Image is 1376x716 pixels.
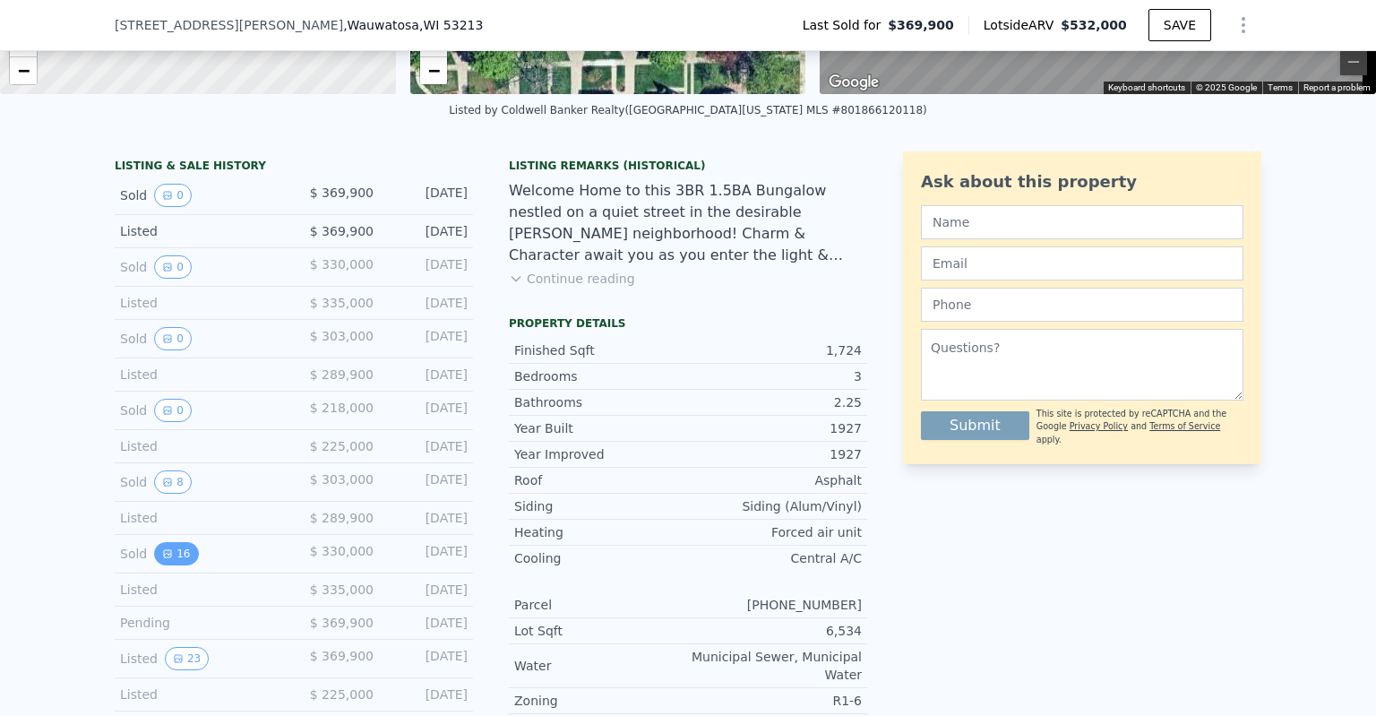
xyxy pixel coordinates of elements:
[824,71,883,94] img: Google
[688,692,862,710] div: R1-6
[154,184,192,207] button: View historical data
[154,327,192,350] button: View historical data
[154,255,192,279] button: View historical data
[310,687,374,702] span: $ 225,000
[688,445,862,463] div: 1927
[921,288,1243,322] input: Phone
[514,692,688,710] div: Zoning
[120,437,279,455] div: Listed
[688,497,862,515] div: Siding (Alum/Vinyl)
[688,341,862,359] div: 1,724
[388,184,468,207] div: [DATE]
[120,327,279,350] div: Sold
[388,399,468,422] div: [DATE]
[1268,82,1293,92] a: Terms (opens in new tab)
[514,523,688,541] div: Heating
[688,367,862,385] div: 3
[514,445,688,463] div: Year Improved
[388,294,468,312] div: [DATE]
[1036,408,1243,446] div: This site is protected by reCAPTCHA and the Google and apply.
[509,270,635,288] button: Continue reading
[120,686,279,703] div: Listed
[310,649,374,663] span: $ 369,900
[120,294,279,312] div: Listed
[688,393,862,411] div: 2.25
[1149,421,1220,431] a: Terms of Service
[120,399,279,422] div: Sold
[420,57,447,84] a: Zoom out
[388,647,468,670] div: [DATE]
[921,169,1243,194] div: Ask about this property
[509,180,867,266] div: Welcome Home to this 3BR 1.5BA Bungalow nestled on a quiet street in the desirable [PERSON_NAME] ...
[388,686,468,703] div: [DATE]
[310,544,374,558] span: $ 330,000
[310,367,374,382] span: $ 289,900
[154,542,198,565] button: View historical data
[803,16,889,34] span: Last Sold for
[921,205,1243,239] input: Name
[154,470,192,494] button: View historical data
[514,596,688,614] div: Parcel
[120,366,279,384] div: Listed
[1061,18,1127,32] span: $532,000
[388,581,468,599] div: [DATE]
[388,542,468,565] div: [DATE]
[120,509,279,527] div: Listed
[310,329,374,343] span: $ 303,000
[310,582,374,597] span: $ 335,000
[388,437,468,455] div: [DATE]
[388,509,468,527] div: [DATE]
[1340,48,1367,75] button: Zoom out
[1148,9,1211,41] button: SAVE
[514,471,688,489] div: Roof
[427,59,439,82] span: −
[921,246,1243,280] input: Email
[514,341,688,359] div: Finished Sqft
[310,401,374,415] span: $ 218,000
[310,616,374,630] span: $ 369,900
[449,104,927,116] div: Listed by Coldwell Banker Realty ([GEOGRAPHIC_DATA][US_STATE] MLS #801866120118)
[310,511,374,525] span: $ 289,900
[984,16,1061,34] span: Lotside ARV
[688,622,862,640] div: 6,534
[688,523,862,541] div: Forced air unit
[688,596,862,614] div: [PHONE_NUMBER]
[419,18,483,32] span: , WI 53213
[514,367,688,385] div: Bedrooms
[120,184,279,207] div: Sold
[310,472,374,487] span: $ 303,000
[120,581,279,599] div: Listed
[120,647,279,670] div: Listed
[10,57,37,84] a: Zoom out
[514,393,688,411] div: Bathrooms
[509,316,867,331] div: Property details
[115,159,473,177] div: LISTING & SALE HISTORY
[688,648,862,684] div: Municipal Sewer, Municipal Water
[921,411,1029,440] button: Submit
[120,470,279,494] div: Sold
[388,366,468,384] div: [DATE]
[310,257,374,272] span: $ 330,000
[1196,82,1257,92] span: © 2025 Google
[120,614,279,632] div: Pending
[165,647,209,670] button: View historical data
[514,622,688,640] div: Lot Sqft
[1225,7,1261,43] button: Show Options
[343,16,483,34] span: , Wauwatosa
[688,471,862,489] div: Asphalt
[310,185,374,200] span: $ 369,900
[688,549,862,567] div: Central A/C
[1108,82,1185,94] button: Keyboard shortcuts
[310,439,374,453] span: $ 225,000
[388,614,468,632] div: [DATE]
[514,657,688,675] div: Water
[514,549,688,567] div: Cooling
[115,16,343,34] span: [STREET_ADDRESS][PERSON_NAME]
[388,222,468,240] div: [DATE]
[310,224,374,238] span: $ 369,900
[688,419,862,437] div: 1927
[1070,421,1128,431] a: Privacy Policy
[310,296,374,310] span: $ 335,000
[514,497,688,515] div: Siding
[509,159,867,173] div: Listing Remarks (Historical)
